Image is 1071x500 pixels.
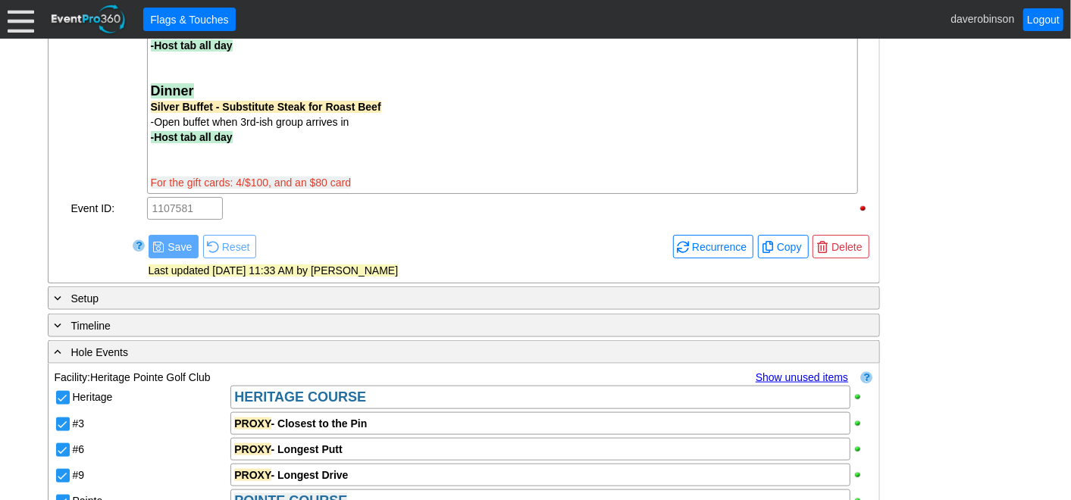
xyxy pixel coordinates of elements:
div: Menu: Click or 'Crtl+M' to toggle menu open/close [8,6,34,33]
strong: -Host tab all day [151,39,233,52]
label: #9 [73,469,85,481]
img: EventPro360 [49,2,128,36]
span: Copy [774,239,805,255]
span: Delete [828,239,865,255]
span: PROXY [234,469,271,481]
div: Show row when printing; click to hide row when printing. [853,470,872,480]
span: Recurrence [689,239,750,255]
div: Show row when printing; click to hide row when printing. [853,392,872,402]
strong: - Longest Drive [234,469,348,481]
span: Setup [71,292,99,305]
label: #6 [73,443,85,455]
span: Timeline [71,320,111,332]
div: Hide Event ID when printing; click to show Event ID when printing. [858,203,872,214]
span: Reset [207,239,253,255]
div: Setup [52,289,814,307]
div: Show row when printing; click to hide row when printing. [853,418,872,429]
label: #3 [73,417,85,430]
span: Save [152,239,195,255]
strong: Dinner [151,83,194,98]
div: Event ID: [70,195,146,221]
label: Heritage [73,391,113,403]
span: Heritage Pointe Golf Club [90,371,211,383]
span: Hole Events [71,346,128,358]
strong: - Closest to the Pin [234,417,367,430]
span: Delete [816,239,865,255]
div: Hole Events [52,343,814,361]
div: Show row when printing; click to hide row when printing. [853,444,872,455]
td: Facility: [55,370,603,384]
span: Reset [219,239,253,255]
span: Save [164,239,195,255]
div: Timeline [52,317,814,334]
span: PROXY [234,443,271,455]
a: Show unused items [756,371,848,383]
span: Copy [762,239,805,255]
span: Last updated [DATE] 11:33 AM by [PERSON_NAME] [149,264,399,277]
span: Flags & Touches [147,11,231,27]
strong: - Longest Putt [234,443,342,455]
span: Flags & Touches [147,12,231,27]
span: For the gift cards: 4/$100, and an $80 card [151,177,352,189]
span: daverobinson [950,12,1014,24]
a: Logout [1023,8,1063,31]
div: -Open buffet when 3rd-ish group arrives in [151,114,854,130]
strong: -Host tab all day [151,131,233,143]
strong: Silver Buffet - Substitute Steak for Roast Beef [151,101,381,113]
strong: HERITAGE COURSE [234,389,366,405]
span: PROXY [234,417,271,430]
span: Recurrence [677,239,750,255]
